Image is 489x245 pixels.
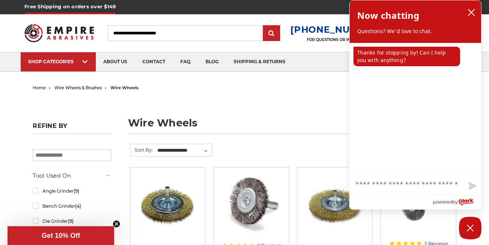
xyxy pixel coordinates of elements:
div: SHOP CATEGORIES [28,59,88,64]
div: chat [350,43,481,175]
h5: Refine by [33,122,111,134]
a: Powered by Olark [433,195,481,209]
a: Die Grinder [33,215,111,228]
a: faq [173,52,198,72]
img: Crimped Wire Wheel with Shank [221,173,281,233]
img: Empire Abrasives [24,20,94,47]
a: about us [96,52,135,72]
p: Questions? We'd love to chat. [357,27,474,35]
a: Bench Grinder [33,199,111,213]
span: (9) [74,188,79,194]
span: (9) [68,218,74,224]
a: Angle Grinder [33,184,111,198]
a: Crimped Wire Wheel with Shank [219,173,284,237]
span: by [453,197,458,207]
label: Sort By: [130,144,153,155]
button: Send message [462,178,481,195]
a: shipping & returns [226,52,293,72]
a: contact [135,52,173,72]
h5: Tool Used On [33,171,111,180]
button: Close Chatbox [459,217,481,239]
span: (4) [75,203,81,209]
select: Sort By: [156,145,212,156]
button: close chatbox [465,7,477,18]
a: [PHONE_NUMBER] [290,24,383,35]
img: 3 inch brass coated crimped wire wheel [137,173,198,233]
span: powered [433,197,452,207]
a: 3 inch brass coated crimped wire wheel [136,173,200,237]
p: Thanks for stopping by! Can I help you with anything? [353,47,460,66]
h1: wire wheels [128,118,456,134]
p: FOR QUESTIONS OR INQUIRIES [290,37,383,42]
a: blog [198,52,226,72]
span: wire wheels [110,85,139,90]
a: wire wheels & brushes [54,85,102,90]
a: 4 inch brass coated crimped wire wheel [303,173,367,237]
span: Get 10% Off [42,232,80,239]
div: Get 10% OffClose teaser [8,226,114,245]
button: Close teaser [113,220,120,228]
input: Submit [264,26,279,41]
a: home [33,85,46,90]
img: 4 inch brass coated crimped wire wheel [305,173,365,233]
h2: Now chatting [357,8,419,23]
